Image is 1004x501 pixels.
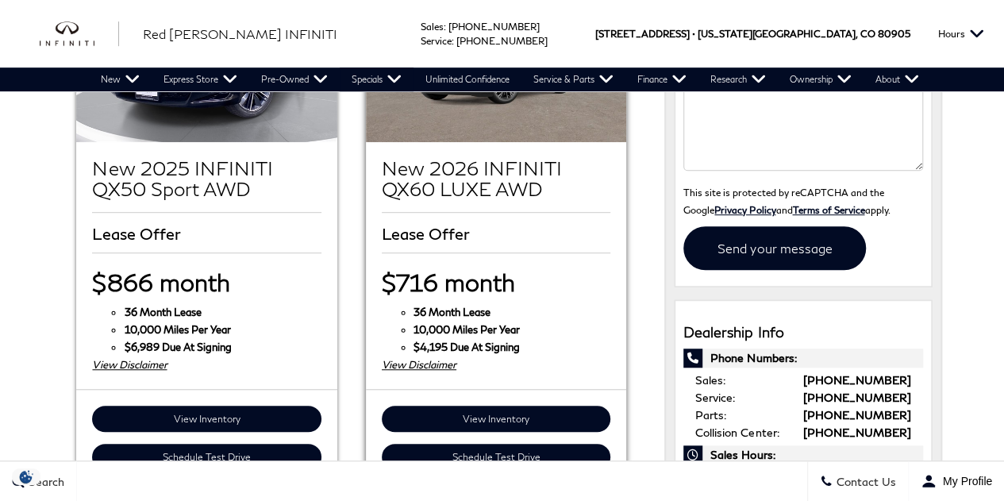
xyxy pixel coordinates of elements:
[414,323,520,336] strong: 10,000 Miles Per Year
[92,225,184,242] span: Lease Offer
[92,356,321,373] div: View Disclaimer
[382,268,515,296] span: $716 month
[803,391,911,404] a: [PHONE_NUMBER]
[414,67,521,91] a: Unlimited Confidence
[40,21,119,47] img: INFINITI
[714,204,775,215] a: Privacy Policy
[249,67,340,91] a: Pre-Owned
[521,67,625,91] a: Service & Parts
[778,67,864,91] a: Ownership
[382,356,610,373] div: View Disclaimer
[8,468,44,485] section: Click to Open Cookie Consent Modal
[803,373,911,387] a: [PHONE_NUMBER]
[414,341,520,353] strong: $4,195 Due At Signing
[25,475,64,488] span: Search
[792,204,864,215] a: Terms of Service
[124,306,201,318] span: 36 Month Lease
[124,341,231,353] strong: $6,989 Due At Signing
[683,445,923,464] span: Sales Hours:
[695,391,735,404] span: Service:
[8,468,44,485] img: Opt-Out Icon
[452,35,454,47] span: :
[683,187,890,215] small: This site is protected by reCAPTCHA and the Google and apply.
[695,426,779,439] span: Collision Center:
[40,21,119,47] a: infiniti
[124,323,230,336] strong: 10,000 Miles Per Year
[803,408,911,422] a: [PHONE_NUMBER]
[340,67,414,91] a: Specials
[143,26,337,41] span: Red [PERSON_NAME] INFINITI
[683,349,923,368] span: Phone Numbers:
[92,268,229,296] span: $866 month
[456,35,548,47] a: [PHONE_NUMBER]
[683,226,866,270] input: Send your message
[382,225,474,242] span: Lease Offer
[695,373,725,387] span: Sales:
[595,28,910,40] a: [STREET_ADDRESS] • [US_STATE][GEOGRAPHIC_DATA], CO 80905
[89,67,931,91] nav: Main Navigation
[909,461,1004,501] button: Open user profile menu
[448,21,540,33] a: [PHONE_NUMBER]
[698,67,778,91] a: Research
[143,25,337,44] a: Red [PERSON_NAME] INFINITI
[683,325,923,341] h3: Dealership Info
[444,21,446,33] span: :
[625,67,698,91] a: Finance
[382,406,610,432] a: View Inventory
[803,426,911,439] a: [PHONE_NUMBER]
[695,408,726,422] span: Parts:
[382,158,610,200] h2: New 2026 INFINITI QX60 LUXE AWD
[937,475,992,488] span: My Profile
[92,406,321,432] a: View Inventory
[414,306,490,318] span: 36 Month Lease
[89,67,152,91] a: New
[382,444,610,470] a: Schedule Test Drive
[92,444,321,470] a: Schedule Test Drive
[152,67,249,91] a: Express Store
[421,21,444,33] span: Sales
[92,158,321,200] h2: New 2025 INFINITI QX50 Sport AWD
[864,67,931,91] a: About
[833,475,896,488] span: Contact Us
[421,35,452,47] span: Service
